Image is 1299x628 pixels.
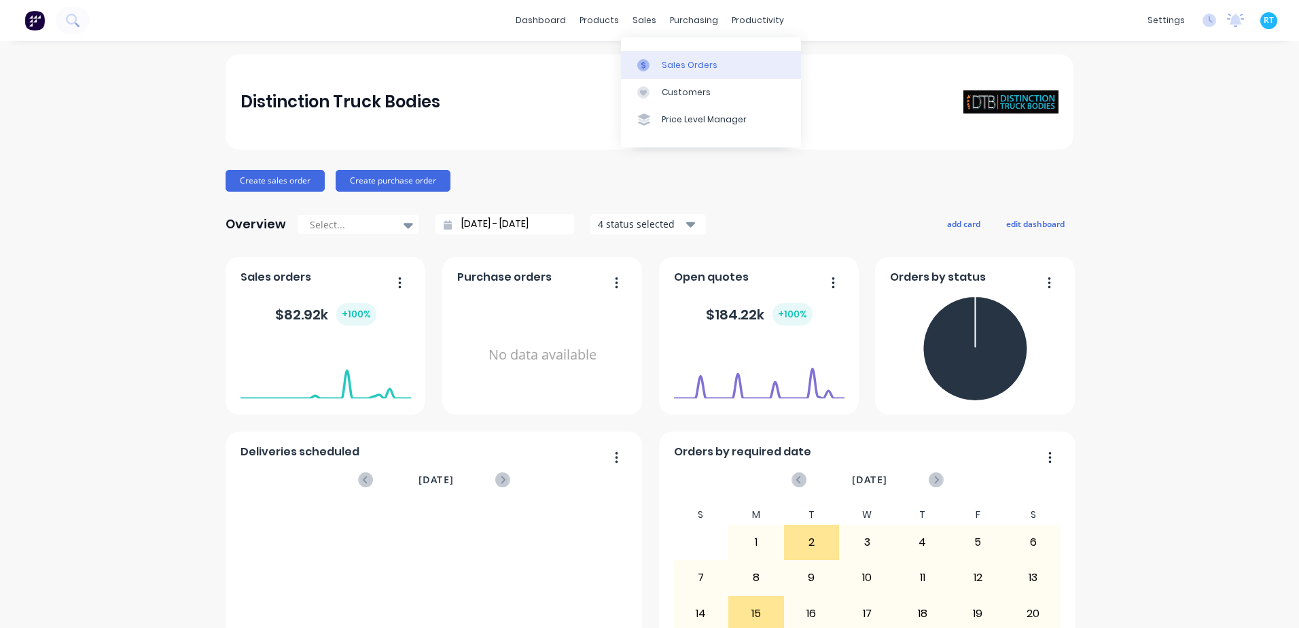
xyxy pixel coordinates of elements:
div: $ 82.92k [275,303,376,326]
a: dashboard [509,10,573,31]
button: edit dashboard [997,215,1073,232]
div: T [784,505,840,525]
span: [DATE] [852,472,887,487]
span: RT [1264,14,1274,27]
div: M [728,505,784,525]
div: Customers [662,86,711,99]
div: Overview [226,211,286,238]
button: add card [938,215,989,232]
div: $ 184.22k [706,303,813,326]
span: Purchase orders [457,269,552,285]
a: Sales Orders [621,51,801,78]
span: Orders by status [890,269,986,285]
div: Price Level Manager [662,114,747,126]
button: Create purchase order [336,170,450,192]
button: 4 status selected [590,214,706,234]
div: + 100 % [336,303,376,326]
div: 6 [1006,525,1061,559]
div: 10 [840,561,894,595]
span: Open quotes [674,269,749,285]
div: Sales Orders [662,59,717,71]
span: [DATE] [419,472,454,487]
button: Create sales order [226,170,325,192]
div: purchasing [663,10,725,31]
div: 11 [895,561,950,595]
div: F [950,505,1006,525]
div: No data available [457,291,628,419]
div: sales [626,10,663,31]
div: 4 [895,525,950,559]
img: Factory [24,10,45,31]
div: 12 [950,561,1005,595]
span: Sales orders [241,269,311,285]
div: products [573,10,626,31]
img: Distinction Truck Bodies [963,90,1058,114]
div: 13 [1006,561,1061,595]
div: Distinction Truck Bodies [241,88,440,116]
div: 2 [785,525,839,559]
div: 9 [785,561,839,595]
div: productivity [725,10,791,31]
div: 4 status selected [598,217,683,231]
div: 8 [729,561,783,595]
div: T [895,505,950,525]
div: S [673,505,729,525]
div: settings [1141,10,1192,31]
a: Customers [621,79,801,106]
div: 5 [950,525,1005,559]
div: 3 [840,525,894,559]
a: Price Level Manager [621,106,801,133]
div: W [839,505,895,525]
div: 7 [674,561,728,595]
div: S [1006,505,1061,525]
div: 1 [729,525,783,559]
div: + 100 % [772,303,813,326]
